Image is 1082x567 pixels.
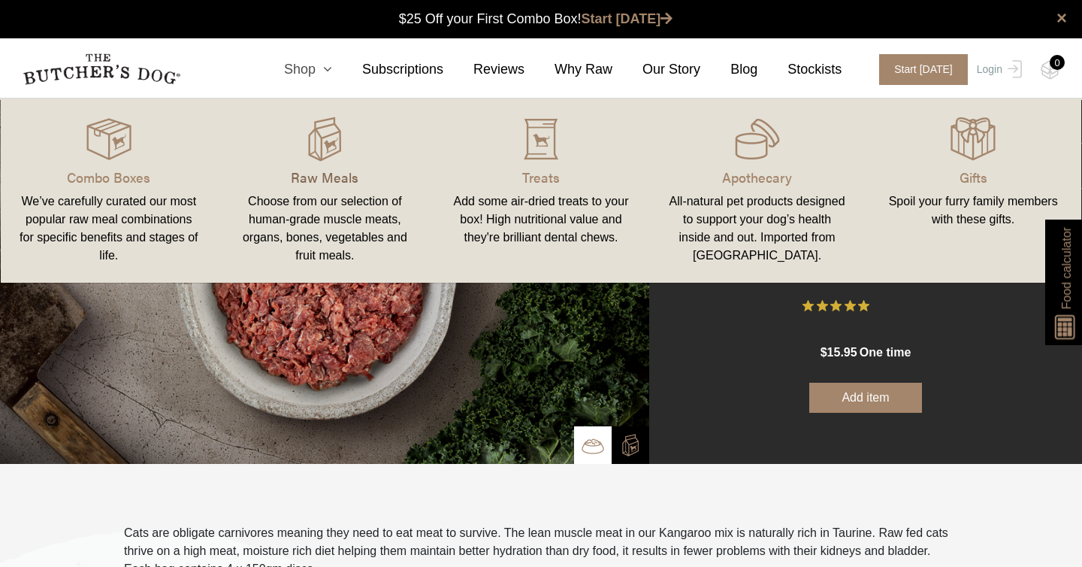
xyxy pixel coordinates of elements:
[865,114,1081,268] a: Gifts Spoil your furry family members with these gifts.
[235,193,416,265] div: Choose from our selection of human-grade muscle meats, organs, bones, vegetables and fruit meals.
[667,193,848,265] div: All-natural pet products designed to support your dog’s health inside and out. Imported from [GEO...
[235,167,416,187] p: Raw Meals
[883,193,1063,229] div: Spoil your furry family members with these gifts.
[612,59,700,80] a: Our Story
[809,383,922,413] button: Add item
[443,59,524,80] a: Reviews
[217,114,434,268] a: Raw Meals Choose from our selection of human-grade muscle meats, organs, bones, vegetables and fr...
[451,167,631,187] p: Treats
[582,11,673,26] a: Start [DATE]
[1041,60,1059,80] img: TBD_Cart-Empty.png
[619,434,642,456] img: TBD_Build-A-Box-2.png
[19,193,199,265] div: We’ve carefully curated our most popular raw meal combinations for specific benefits and stages o...
[700,59,757,80] a: Blog
[124,524,958,560] p: Cats are obligate carnivores meaning they need to eat meat to survive. The lean muscle meat in ou...
[332,59,443,80] a: Subscriptions
[1,114,217,268] a: Combo Boxes We’ve carefully curated our most popular raw meal combinations for specific benefits ...
[757,59,842,80] a: Stockists
[524,59,612,80] a: Why Raw
[1056,9,1067,27] a: close
[254,59,332,80] a: Shop
[864,54,973,85] a: Start [DATE]
[1057,227,1075,309] span: Food calculator
[879,54,968,85] span: Start [DATE]
[875,295,929,317] span: 5 Reviews
[649,114,866,268] a: Apothecary All-natural pet products designed to support your dog’s health inside and out. Importe...
[667,167,848,187] p: Apothecary
[973,54,1022,85] a: Login
[451,193,631,247] div: Add some air-dried treats to your box! High nutritional value and they're brilliant dental chews.
[1050,55,1065,70] div: 0
[827,346,857,359] span: 15.95
[582,435,604,457] img: TBD_Bowl.png
[883,167,1063,187] p: Gifts
[802,295,929,317] button: Rated 5 out of 5 stars from 5 reviews. Jump to reviews.
[821,346,827,359] span: $
[433,114,649,268] a: Treats Add some air-dried treats to your box! High nutritional value and they're brilliant dental...
[19,167,199,187] p: Combo Boxes
[860,346,911,359] span: one time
